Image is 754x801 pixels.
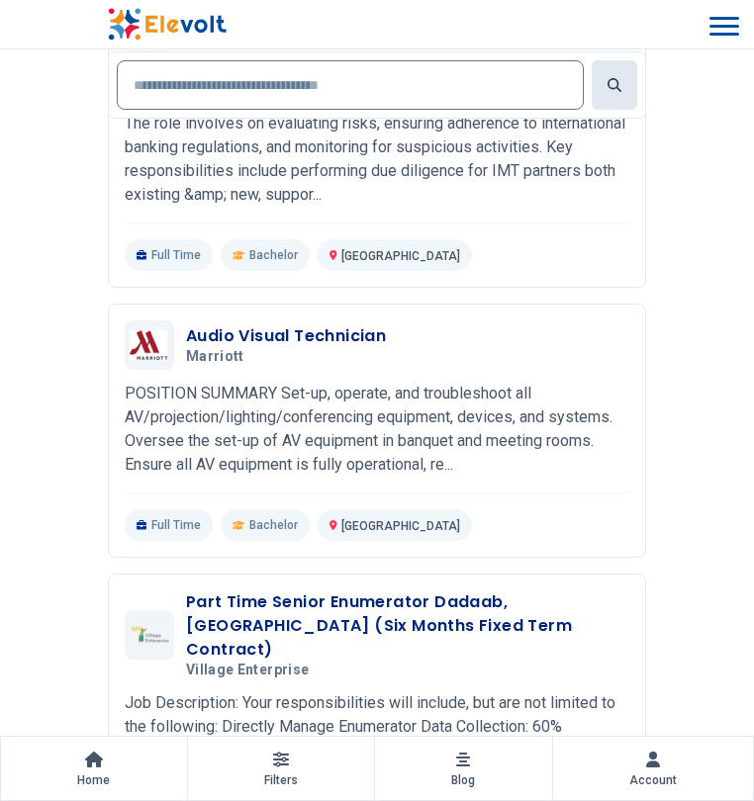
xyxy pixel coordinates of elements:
a: Account [553,737,754,800]
span: [GEOGRAPHIC_DATA] [341,249,460,263]
a: MarriottAudio Visual TechnicianMarriottPOSITION SUMMARY Set-up, operate, and troubleshoot all AV/... [125,320,629,541]
img: Village Enterprise [130,625,169,644]
h3: Part Time Senior Enumerator Dadaab, [GEOGRAPHIC_DATA] (Six Months Fixed Term Contract) [186,590,629,662]
span: Home [77,772,110,788]
p: POSITION SUMMARY Set-up, operate, and troubleshoot all AV/projection/lighting/conferencing equipm... [125,382,629,477]
span: Village Enterprise [186,662,309,679]
a: Equity BankRisk & Compliance Analyst (Commercial)Equity BankThe role involves on evaluating risks... [125,50,629,271]
span: Account [629,772,677,788]
img: Marriott [130,330,169,360]
span: Marriott [186,348,244,366]
iframe: Chat Widget [655,706,754,801]
p: Full Time [125,509,213,541]
span: Bachelor [249,517,298,533]
img: Elevolt [108,8,227,41]
a: Blog [375,737,552,800]
p: Job Description: Your responsibilities will include, but are not limited to the following: Direct... [125,691,629,786]
span: Filters [264,772,298,788]
span: [GEOGRAPHIC_DATA] [341,519,460,533]
a: Home [1,737,187,800]
span: Blog [451,772,475,788]
button: Filters [188,737,375,800]
p: The role involves on evaluating risks, ensuring adherence to international banking regulations, a... [125,112,629,207]
h3: Audio Visual Technician [186,324,386,348]
p: Full Time [125,239,213,271]
span: Bachelor [249,247,298,263]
